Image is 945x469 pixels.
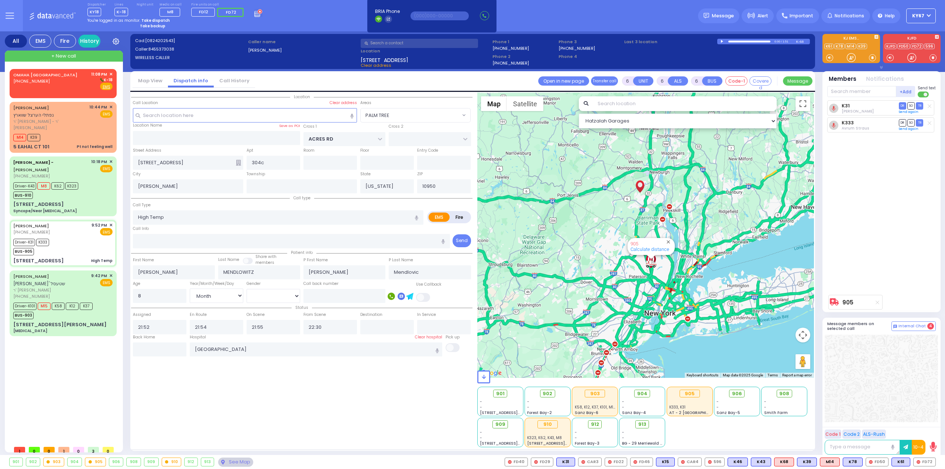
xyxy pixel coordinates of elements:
button: Close [665,238,672,245]
button: Code 2 [842,430,861,439]
div: 908 [127,458,141,466]
span: - [480,404,482,410]
span: - [717,399,719,404]
span: - [480,399,482,404]
label: EMS [429,213,450,222]
span: M14 [13,134,26,141]
label: City [133,171,141,177]
button: Show street map [481,96,507,111]
span: - [575,435,577,441]
label: KJFD [883,37,941,42]
span: Status [292,305,312,310]
button: Show satellite imagery [507,96,543,111]
span: - [575,430,577,435]
a: [PERSON_NAME] [13,273,49,279]
a: OMAHA [GEOGRAPHIC_DATA] [13,72,78,78]
span: Driver-K31 [13,239,35,246]
span: - [622,404,624,410]
button: Message [783,76,812,86]
label: State [360,171,371,177]
div: ALS [820,458,840,466]
button: Drag Pegman onto the map to open Street View [795,354,810,369]
img: red-radio-icon.svg [508,460,512,464]
span: BUS-905 [13,248,34,255]
label: Back Home [133,334,155,340]
label: Entry Code [417,148,438,154]
span: - [717,404,719,410]
button: Notifications [866,75,904,83]
span: [PHONE_NUMBER] [13,173,50,179]
div: BLS [751,458,771,466]
span: Driver-K101 [13,303,37,310]
span: KY18 [87,8,101,16]
span: AT - 2 [GEOGRAPHIC_DATA] [669,410,724,415]
span: 10:18 PM [91,159,107,165]
span: [0824202543] [145,38,175,44]
label: Call Type [133,202,151,208]
div: EMS [29,35,51,48]
label: ZIP [417,171,423,177]
span: - [764,399,766,404]
label: Dispatcher [87,3,106,7]
input: Search member [827,86,896,97]
img: red-radio-icon.svg [534,460,538,464]
img: message.svg [704,13,709,18]
label: From Scene [303,312,326,318]
span: K58 [52,303,65,310]
a: K39 [857,44,867,49]
div: 913 [201,458,214,466]
label: En Route [190,312,207,318]
div: [STREET_ADDRESS] [13,257,64,265]
span: Phone 4 [559,54,622,60]
h5: Message members on selected call [827,321,891,331]
div: 909 [144,458,158,466]
span: 909 [495,421,505,428]
span: K333, K31 [669,404,685,410]
span: - [622,435,624,441]
label: On Scene [247,312,265,318]
span: M8 [37,182,50,190]
span: [PHONE_NUMBER] [13,229,50,235]
span: M15 [38,303,51,310]
label: Last Name [218,257,239,263]
span: [STREET_ADDRESS] [361,56,408,62]
span: - [527,399,529,404]
span: PALM TREE [360,108,471,122]
a: Map View [133,77,168,84]
label: [PERSON_NAME] [248,47,358,54]
span: K333 [36,239,49,246]
span: + New call [51,52,76,60]
div: 910 [162,458,181,466]
div: See map [218,458,253,467]
input: Search a contact [361,39,478,48]
span: [PERSON_NAME] - [13,159,54,165]
label: Lines [114,3,128,7]
div: 1:51 [782,37,789,46]
span: SO [907,119,915,126]
input: Search hospital [190,342,443,356]
div: Syncope/Near [MEDICAL_DATA] [13,208,77,214]
label: Save as POI [279,123,300,128]
input: Search location here [133,108,357,122]
img: comment-alt.png [893,325,897,328]
label: Use Callback [416,282,441,287]
span: DR [899,119,906,126]
a: 905 [630,241,638,246]
span: EMS [100,228,113,235]
div: 901 [10,458,23,466]
img: Google [479,368,504,378]
span: Sanz Bay-5 [717,410,740,415]
label: Hospital [190,334,206,340]
label: Location [361,48,490,54]
img: Logo [29,11,78,20]
span: 902 [543,390,552,397]
label: Cross 1 [303,124,317,130]
a: Call History [214,77,255,84]
div: BLS [843,458,863,466]
span: 0 [73,447,84,452]
span: ✕ [109,273,113,279]
span: 906 [732,390,742,397]
div: 912 [185,458,197,466]
label: WIRELESS CALLER [135,55,245,61]
small: Share with [255,254,276,259]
